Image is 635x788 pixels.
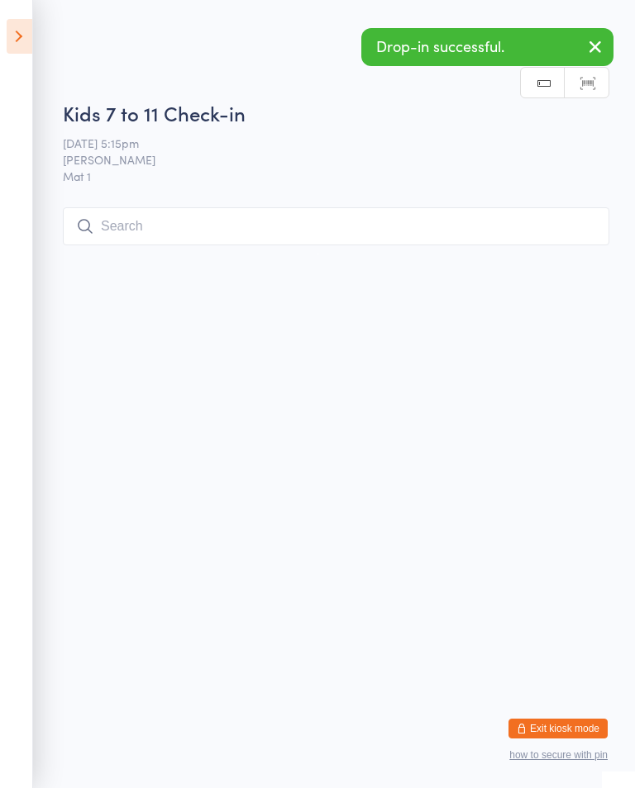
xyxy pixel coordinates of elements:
button: how to secure with pin [509,749,608,761]
span: [PERSON_NAME] [63,151,584,168]
input: Search [63,207,609,245]
div: Drop-in successful. [361,28,614,66]
span: Mat 1 [63,168,609,184]
button: Exit kiosk mode [508,719,608,738]
span: [DATE] 5:15pm [63,135,584,151]
h2: Kids 7 to 11 Check-in [63,99,609,126]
